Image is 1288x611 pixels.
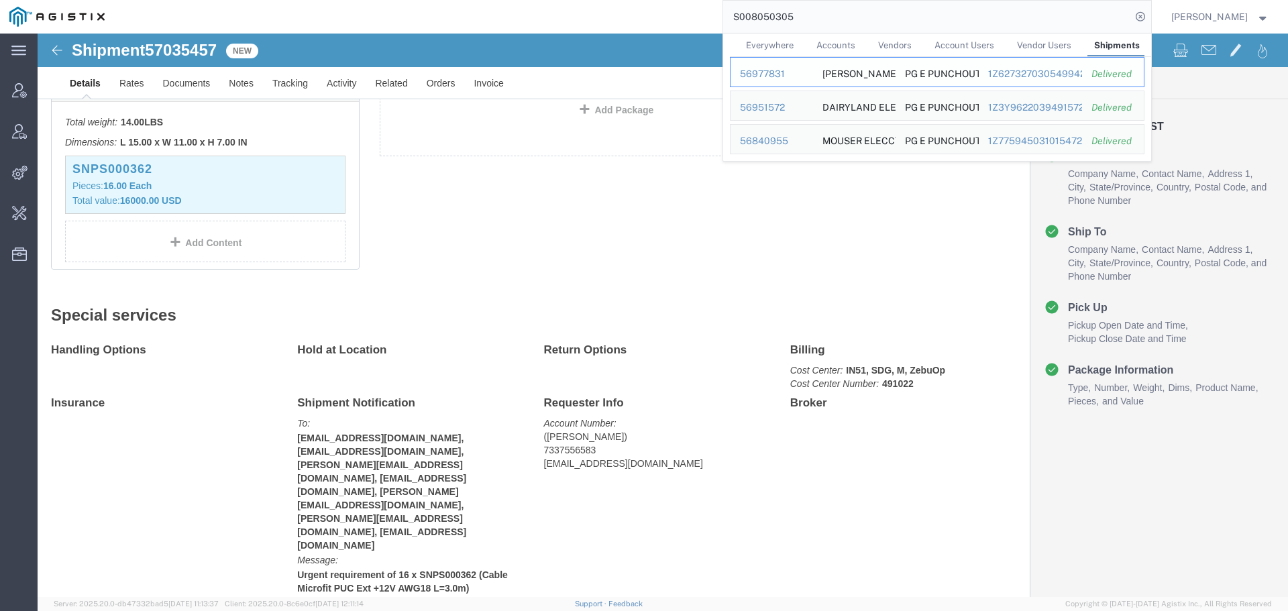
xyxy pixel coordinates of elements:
span: Everywhere [746,40,794,50]
div: Delivered [1091,134,1134,148]
div: 1Z6273270305499424 [987,67,1073,81]
div: Delivered [1091,67,1134,81]
input: Search for shipment number, reference number [723,1,1131,33]
span: Server: 2025.20.0-db47332bad5 [54,600,219,608]
button: [PERSON_NAME] [1171,9,1270,25]
div: MOUSER ELECCTRONICS [822,125,886,154]
div: PG E PUNCHOUT MISC ELECTRICAL [905,58,969,87]
div: COOPER B LINE INC. [822,58,886,87]
a: Feedback [608,600,643,608]
div: 56951572 [740,101,804,115]
div: 56840955 [740,134,804,148]
span: [DATE] 11:13:37 [168,600,219,608]
div: 1Z7759450310154724 [987,134,1073,148]
span: [DATE] 12:11:14 [315,600,364,608]
div: DAIRYLAND ELECTRICAL IND. [822,91,886,120]
span: Copyright © [DATE]-[DATE] Agistix Inc., All Rights Reserved [1065,598,1272,610]
div: Delivered [1091,101,1134,115]
span: Vendors [878,40,912,50]
span: Account Users [934,40,994,50]
table: Search Results [730,57,1151,161]
span: Accounts [816,40,855,50]
span: Client: 2025.20.0-8c6e0cf [225,600,364,608]
div: PG E PUNCHOUT MISC ELECTRICAL [905,125,969,154]
div: 1Z3Y96220394915723 [987,101,1073,115]
div: PG E PUNCHOUT MISC. ELECTRICAL [905,91,969,120]
iframe: FS Legacy Container [38,34,1288,597]
span: Vendor Users [1017,40,1071,50]
a: Support [575,600,608,608]
div: 56977831 [740,67,804,81]
span: Carrie Virgilio [1171,9,1248,24]
img: logo [9,7,105,27]
span: Shipments [1094,40,1140,50]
